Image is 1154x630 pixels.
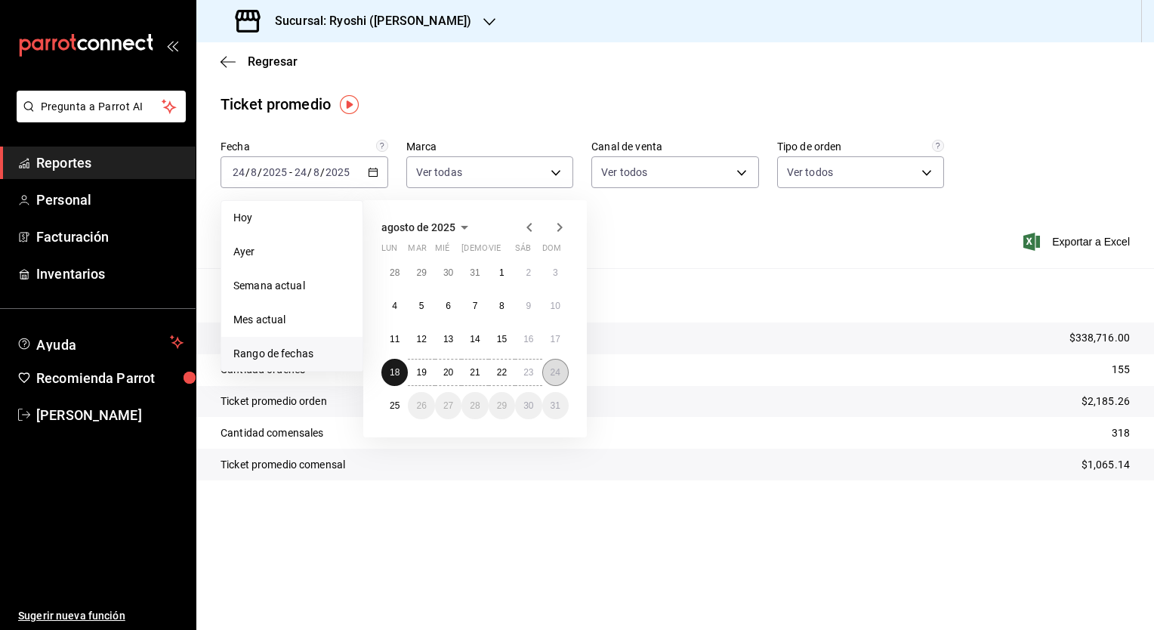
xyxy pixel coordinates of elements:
abbr: 14 de agosto de 2025 [470,334,480,344]
span: - [289,166,292,178]
abbr: 26 de agosto de 2025 [416,400,426,411]
abbr: 30 de julio de 2025 [443,267,453,278]
button: 8 de agosto de 2025 [489,292,515,320]
button: 20 de agosto de 2025 [435,359,461,386]
label: Tipo de orden [777,141,945,152]
button: 23 de agosto de 2025 [515,359,542,386]
input: ---- [325,166,350,178]
p: Cantidad comensales [221,425,324,441]
abbr: 4 de agosto de 2025 [392,301,397,311]
span: agosto de 2025 [381,221,455,233]
abbr: 2 de agosto de 2025 [526,267,531,278]
span: Inventarios [36,264,184,284]
button: open_drawer_menu [166,39,178,51]
button: 31 de agosto de 2025 [542,392,569,419]
button: 28 de agosto de 2025 [461,392,488,419]
span: Mes actual [233,312,350,328]
button: 18 de agosto de 2025 [381,359,408,386]
div: Ticket promedio [221,93,331,116]
abbr: 10 de agosto de 2025 [551,301,560,311]
abbr: sábado [515,243,531,259]
a: Pregunta a Parrot AI [11,110,186,125]
p: $1,065.14 [1081,457,1130,473]
button: 29 de agosto de 2025 [489,392,515,419]
span: Ver todos [601,165,647,180]
p: 155 [1112,362,1130,378]
abbr: 28 de agosto de 2025 [470,400,480,411]
span: / [307,166,312,178]
span: / [258,166,262,178]
input: -- [250,166,258,178]
button: 27 de agosto de 2025 [435,392,461,419]
button: 25 de agosto de 2025 [381,392,408,419]
abbr: 31 de julio de 2025 [470,267,480,278]
input: -- [232,166,245,178]
abbr: 29 de agosto de 2025 [497,400,507,411]
input: ---- [262,166,288,178]
input: -- [313,166,320,178]
img: Tooltip marker [340,95,359,114]
abbr: 17 de agosto de 2025 [551,334,560,344]
button: 1 de agosto de 2025 [489,259,515,286]
span: Ver todos [787,165,833,180]
span: [PERSON_NAME] [36,405,184,425]
abbr: 19 de agosto de 2025 [416,367,426,378]
button: 7 de agosto de 2025 [461,292,488,320]
span: Pregunta a Parrot AI [41,99,162,115]
abbr: martes [408,243,426,259]
span: Ayer [233,244,350,260]
label: Canal de venta [591,141,759,152]
abbr: 13 de agosto de 2025 [443,334,453,344]
span: / [245,166,250,178]
abbr: 8 de agosto de 2025 [499,301,504,311]
abbr: 20 de agosto de 2025 [443,367,453,378]
p: $2,185.26 [1081,394,1130,409]
abbr: 31 de agosto de 2025 [551,400,560,411]
p: $338,716.00 [1069,330,1130,346]
button: 13 de agosto de 2025 [435,326,461,353]
button: 11 de agosto de 2025 [381,326,408,353]
abbr: 21 de agosto de 2025 [470,367,480,378]
abbr: 30 de agosto de 2025 [523,400,533,411]
button: Exportar a Excel [1026,233,1130,251]
button: 16 de agosto de 2025 [515,326,542,353]
button: 21 de agosto de 2025 [461,359,488,386]
abbr: 23 de agosto de 2025 [523,367,533,378]
button: 28 de julio de 2025 [381,259,408,286]
abbr: 16 de agosto de 2025 [523,334,533,344]
abbr: 11 de agosto de 2025 [390,334,400,344]
input: -- [294,166,307,178]
button: 2 de agosto de 2025 [515,259,542,286]
button: 29 de julio de 2025 [408,259,434,286]
button: 4 de agosto de 2025 [381,292,408,320]
button: 10 de agosto de 2025 [542,292,569,320]
svg: Todas las órdenes contabilizan 1 comensal a excepción de órdenes de mesa con comensales obligator... [932,140,944,152]
span: Recomienda Parrot [36,368,184,388]
abbr: 28 de julio de 2025 [390,267,400,278]
button: 30 de julio de 2025 [435,259,461,286]
h3: Sucursal: Ryoshi ([PERSON_NAME]) [263,12,471,30]
button: 9 de agosto de 2025 [515,292,542,320]
span: Sugerir nueva función [18,608,184,624]
button: 3 de agosto de 2025 [542,259,569,286]
span: / [320,166,325,178]
abbr: 12 de agosto de 2025 [416,334,426,344]
label: Fecha [221,141,388,152]
span: Rango de fechas [233,346,350,362]
button: 5 de agosto de 2025 [408,292,434,320]
p: 318 [1112,425,1130,441]
abbr: lunes [381,243,397,259]
abbr: 7 de agosto de 2025 [473,301,478,311]
button: agosto de 2025 [381,218,474,236]
button: 17 de agosto de 2025 [542,326,569,353]
svg: Información delimitada a máximo 62 días. [376,140,388,152]
button: Regresar [221,54,298,69]
abbr: 27 de agosto de 2025 [443,400,453,411]
span: Facturación [36,227,184,247]
abbr: 25 de agosto de 2025 [390,400,400,411]
p: Resumen [221,286,1130,304]
button: 19 de agosto de 2025 [408,359,434,386]
span: Ver todas [416,165,462,180]
span: Semana actual [233,278,350,294]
